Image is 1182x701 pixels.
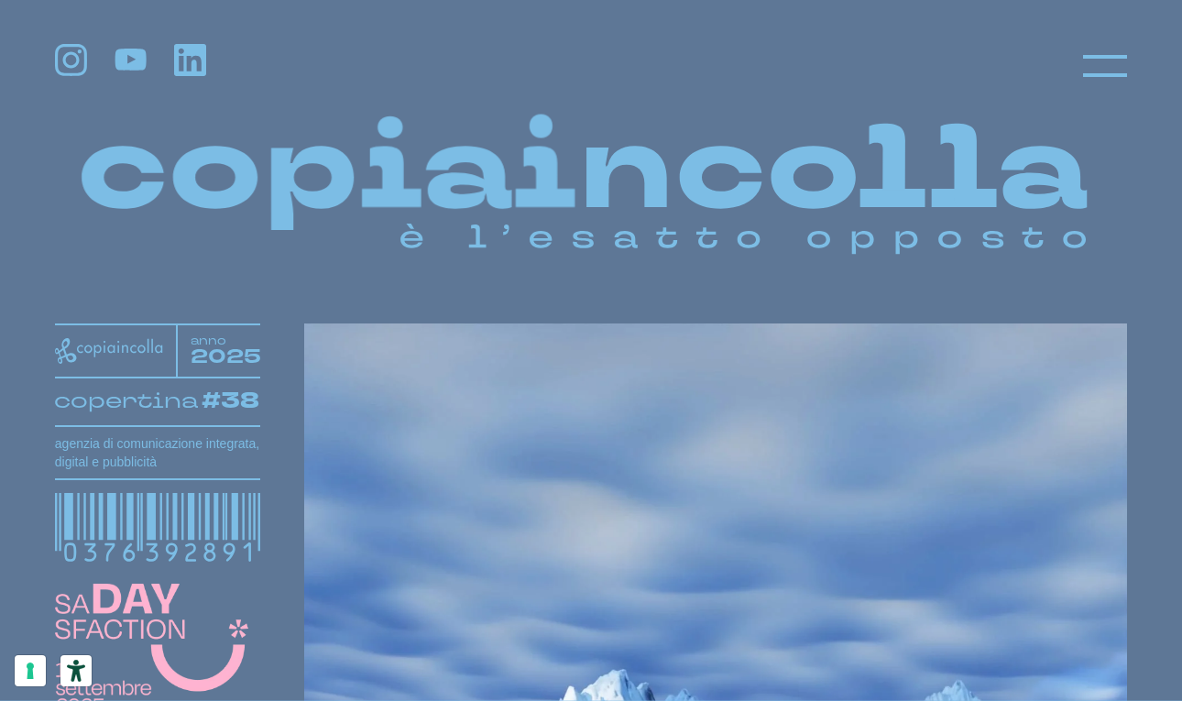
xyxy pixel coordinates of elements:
[60,655,92,686] button: Strumenti di accessibilità
[15,655,46,686] button: Le tue preferenze relative al consenso per le tecnologie di tracciamento
[55,434,260,471] h1: agenzia di comunicazione integrata, digital e pubblicità
[54,386,199,414] tspan: copertina
[191,334,226,348] tspan: anno
[202,386,259,416] tspan: #38
[191,342,261,369] tspan: 2025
